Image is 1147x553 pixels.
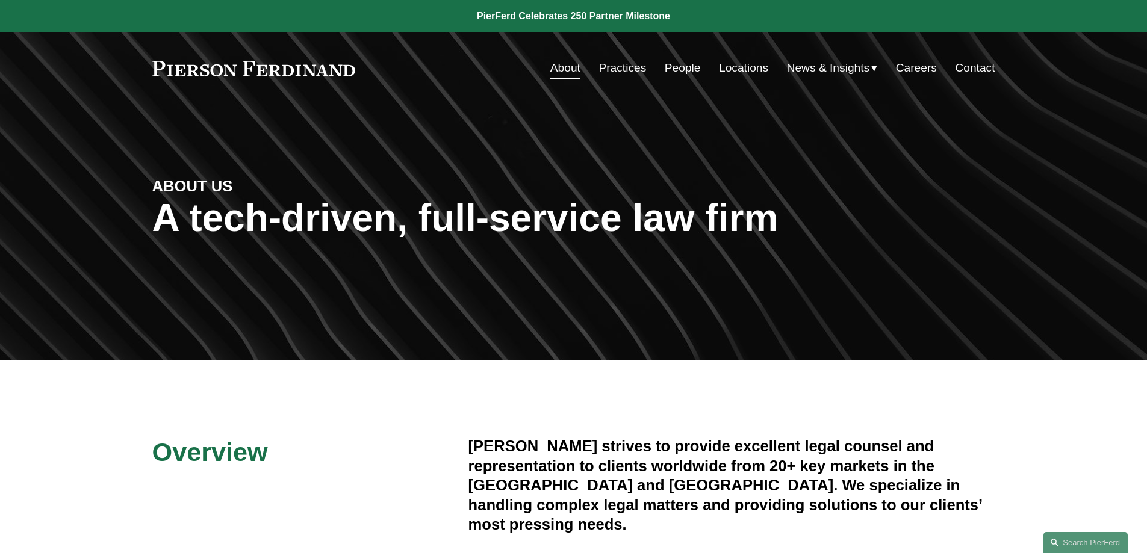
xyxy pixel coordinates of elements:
[468,436,995,534] h4: [PERSON_NAME] strives to provide excellent legal counsel and representation to clients worldwide ...
[152,178,233,194] strong: ABOUT US
[152,196,995,240] h1: A tech-driven, full-service law firm
[598,57,646,79] a: Practices
[665,57,701,79] a: People
[152,437,268,466] span: Overview
[719,57,768,79] a: Locations
[955,57,995,79] a: Contact
[1043,532,1128,553] a: Search this site
[550,57,580,79] a: About
[896,57,937,79] a: Careers
[787,58,870,79] span: News & Insights
[787,57,878,79] a: folder dropdown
